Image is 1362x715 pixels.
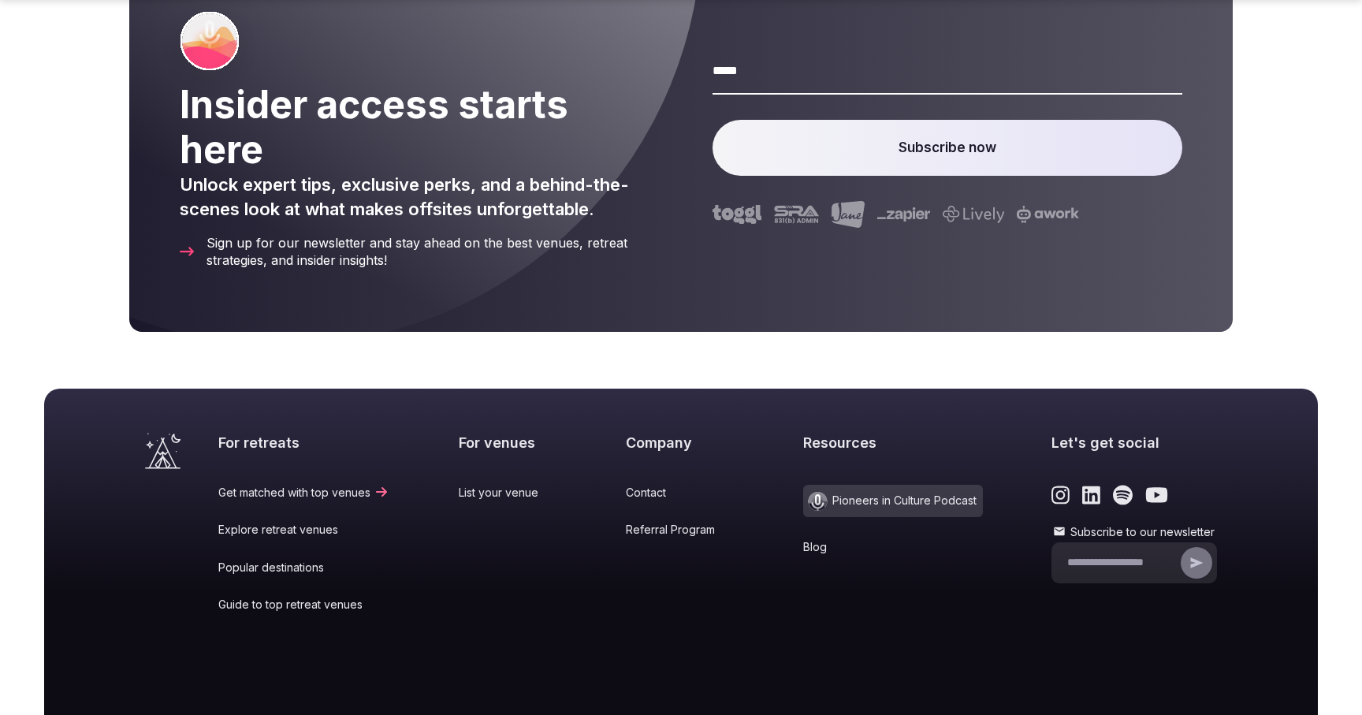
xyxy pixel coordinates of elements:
[180,173,649,222] h3: Unlock expert tips, exclusive perks, and a behind-the-scenes look at what makes offsites unforget...
[1051,433,1217,452] h2: Let's get social
[1082,485,1100,505] a: Link to the retreats and venues LinkedIn page
[626,522,734,538] a: Referral Program
[1051,524,1217,540] label: Subscribe to our newsletter
[218,560,389,575] a: Popular destinations
[459,433,557,452] h2: For venues
[803,539,983,555] a: Blog
[713,120,1182,177] button: Subscribe now
[218,485,389,501] a: Get matched with top venues
[803,433,983,452] h2: Resources
[207,234,649,270] span: Sign up for our newsletter and stay ahead on the best venues, retreat strategies, and insider ins...
[145,433,180,469] a: Visit the homepage
[180,82,649,173] h2: Insider access starts here
[626,433,734,452] h2: Company
[1113,485,1133,505] a: Link to the retreats and venues Spotify page
[803,485,983,517] a: Pioneers in Culture Podcast
[218,597,389,613] a: Guide to top retreat venues
[218,522,389,538] a: Explore retreat venues
[459,485,557,501] a: List your venue
[626,485,734,501] a: Contact
[1051,485,1070,505] a: Link to the retreats and venues Instagram page
[218,433,389,452] h2: For retreats
[1145,485,1168,505] a: Link to the retreats and venues Youtube page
